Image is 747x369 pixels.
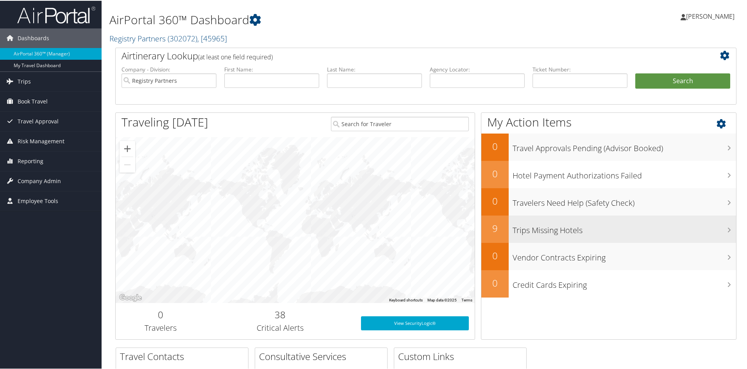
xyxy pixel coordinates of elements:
h2: 9 [481,221,509,234]
h2: Airtinerary Lookup [122,48,679,62]
h3: Trips Missing Hotels [513,220,736,235]
span: Company Admin [18,171,61,190]
button: Zoom out [120,156,135,172]
h2: 0 [481,166,509,180]
h2: Consultative Services [259,349,387,362]
h2: 0 [481,276,509,289]
a: 0Travelers Need Help (Safety Check) [481,187,736,215]
h3: Hotel Payment Authorizations Failed [513,166,736,180]
span: Trips [18,71,31,91]
h2: 0 [122,307,200,321]
h2: 0 [481,194,509,207]
span: Reporting [18,151,43,170]
h3: Critical Alerts [211,322,349,333]
span: Employee Tools [18,191,58,210]
span: Travel Approval [18,111,59,130]
span: (at least one field required) [198,52,273,61]
span: Book Travel [18,91,48,111]
button: Zoom in [120,140,135,156]
img: Google [118,292,143,302]
input: Search for Traveler [331,116,469,130]
h2: 0 [481,139,509,152]
a: 0Hotel Payment Authorizations Failed [481,160,736,187]
h3: Credit Cards Expiring [513,275,736,290]
h3: Travelers [122,322,200,333]
label: Ticket Number: [533,65,627,73]
label: Agency Locator: [430,65,525,73]
button: Keyboard shortcuts [389,297,423,302]
h3: Travelers Need Help (Safety Check) [513,193,736,208]
a: View SecurityLogic® [361,316,469,330]
span: Dashboards [18,28,49,47]
a: Open this area in Google Maps (opens a new window) [118,292,143,302]
button: Search [635,73,730,88]
label: First Name: [224,65,319,73]
h2: Travel Contacts [120,349,248,362]
h2: 0 [481,248,509,262]
a: 9Trips Missing Hotels [481,215,736,242]
span: ( 302072 ) [168,32,197,43]
span: , [ 45965 ] [197,32,227,43]
span: Risk Management [18,131,64,150]
a: [PERSON_NAME] [681,4,742,27]
h2: 38 [211,307,349,321]
span: [PERSON_NAME] [686,11,734,20]
h1: My Action Items [481,113,736,130]
img: airportal-logo.png [17,5,95,23]
a: 0Credit Cards Expiring [481,269,736,297]
h1: AirPortal 360™ Dashboard [109,11,531,27]
h3: Vendor Contracts Expiring [513,248,736,262]
a: 0Vendor Contracts Expiring [481,242,736,269]
a: Terms (opens in new tab) [461,297,472,301]
span: Map data ©2025 [427,297,457,301]
a: Registry Partners [109,32,227,43]
label: Company - Division: [122,65,216,73]
a: 0Travel Approvals Pending (Advisor Booked) [481,133,736,160]
label: Last Name: [327,65,422,73]
h2: Custom Links [398,349,526,362]
h1: Traveling [DATE] [122,113,208,130]
h3: Travel Approvals Pending (Advisor Booked) [513,138,736,153]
